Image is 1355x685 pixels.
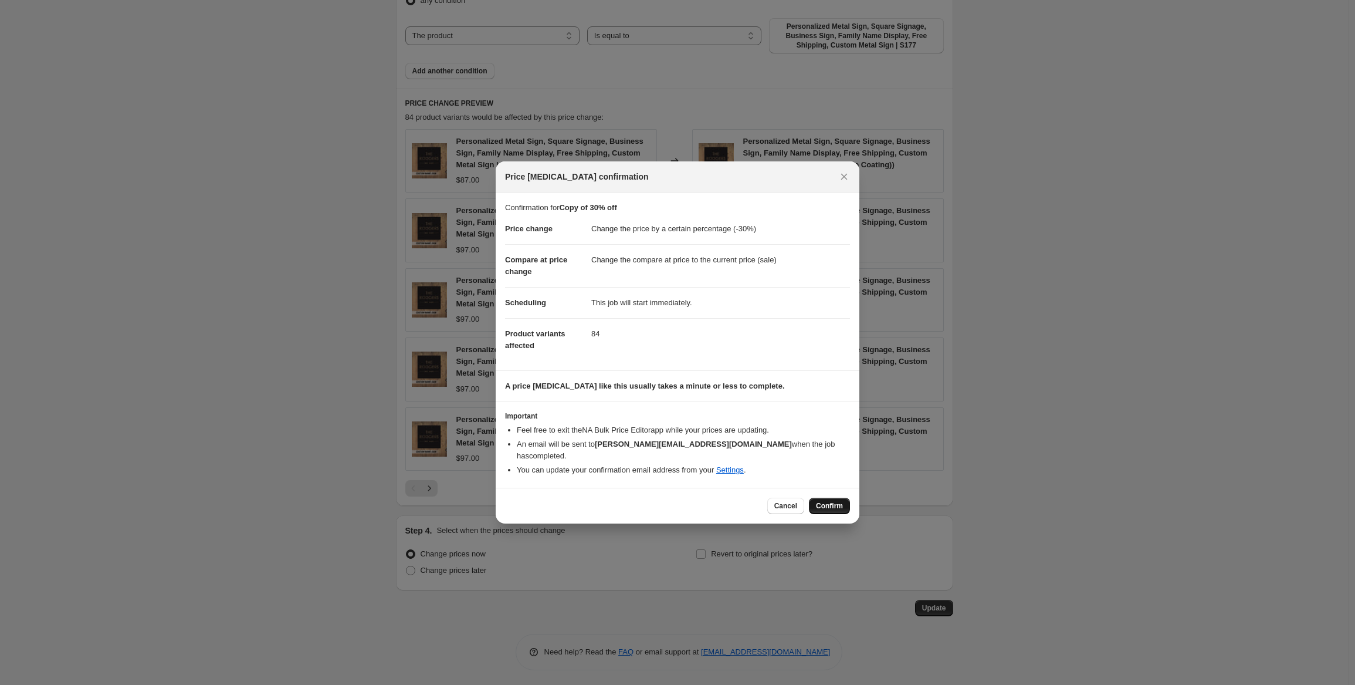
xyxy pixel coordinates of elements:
[591,318,850,349] dd: 84
[591,214,850,244] dd: Change the price by a certain percentage (-30%)
[505,202,850,214] p: Confirmation for
[505,298,546,307] span: Scheduling
[517,464,850,476] li: You can update your confirmation email address from your .
[836,168,852,185] button: Close
[505,255,567,276] span: Compare at price change
[505,329,565,350] span: Product variants affected
[809,498,850,514] button: Confirm
[505,224,553,233] span: Price change
[591,244,850,275] dd: Change the compare at price to the current price (sale)
[716,465,744,474] a: Settings
[517,438,850,462] li: An email will be sent to when the job has completed .
[595,440,792,448] b: [PERSON_NAME][EMAIL_ADDRESS][DOMAIN_NAME]
[774,501,797,511] span: Cancel
[505,171,649,183] span: Price [MEDICAL_DATA] confirmation
[505,382,785,390] b: A price [MEDICAL_DATA] like this usually takes a minute or less to complete.
[816,501,843,511] span: Confirm
[517,424,850,436] li: Feel free to exit the NA Bulk Price Editor app while your prices are updating.
[505,411,850,421] h3: Important
[591,287,850,318] dd: This job will start immediately.
[767,498,804,514] button: Cancel
[559,203,616,212] b: Copy of 30% off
